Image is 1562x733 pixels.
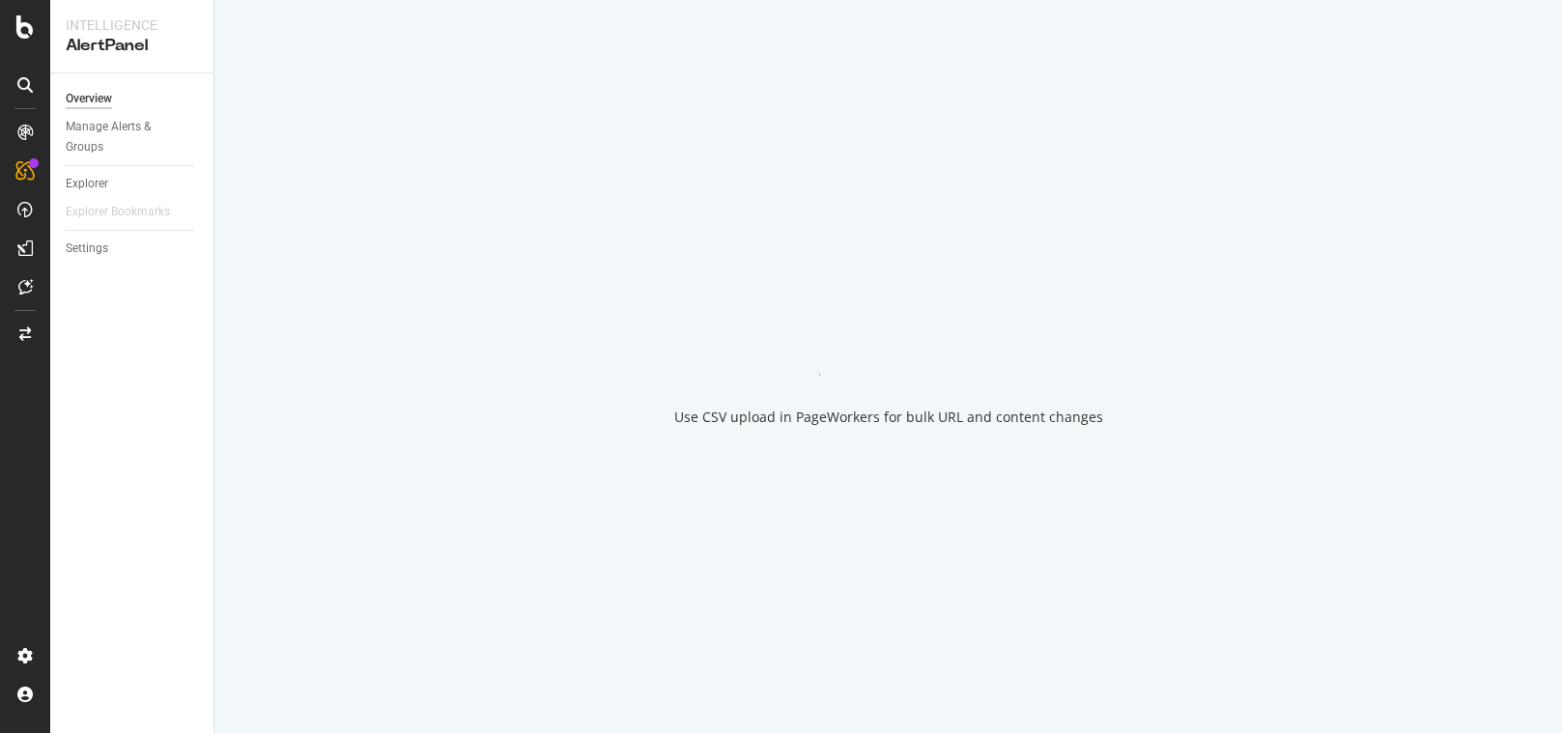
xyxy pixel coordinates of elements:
[66,239,108,259] div: Settings
[66,174,200,194] a: Explorer
[66,117,200,157] a: Manage Alerts & Groups
[66,239,200,259] a: Settings
[66,89,200,109] a: Overview
[66,35,198,57] div: AlertPanel
[66,15,198,35] div: Intelligence
[66,202,170,222] div: Explorer Bookmarks
[674,408,1103,427] div: Use CSV upload in PageWorkers for bulk URL and content changes
[66,174,108,194] div: Explorer
[66,117,182,157] div: Manage Alerts & Groups
[66,202,189,222] a: Explorer Bookmarks
[66,89,112,109] div: Overview
[819,307,958,377] div: animation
